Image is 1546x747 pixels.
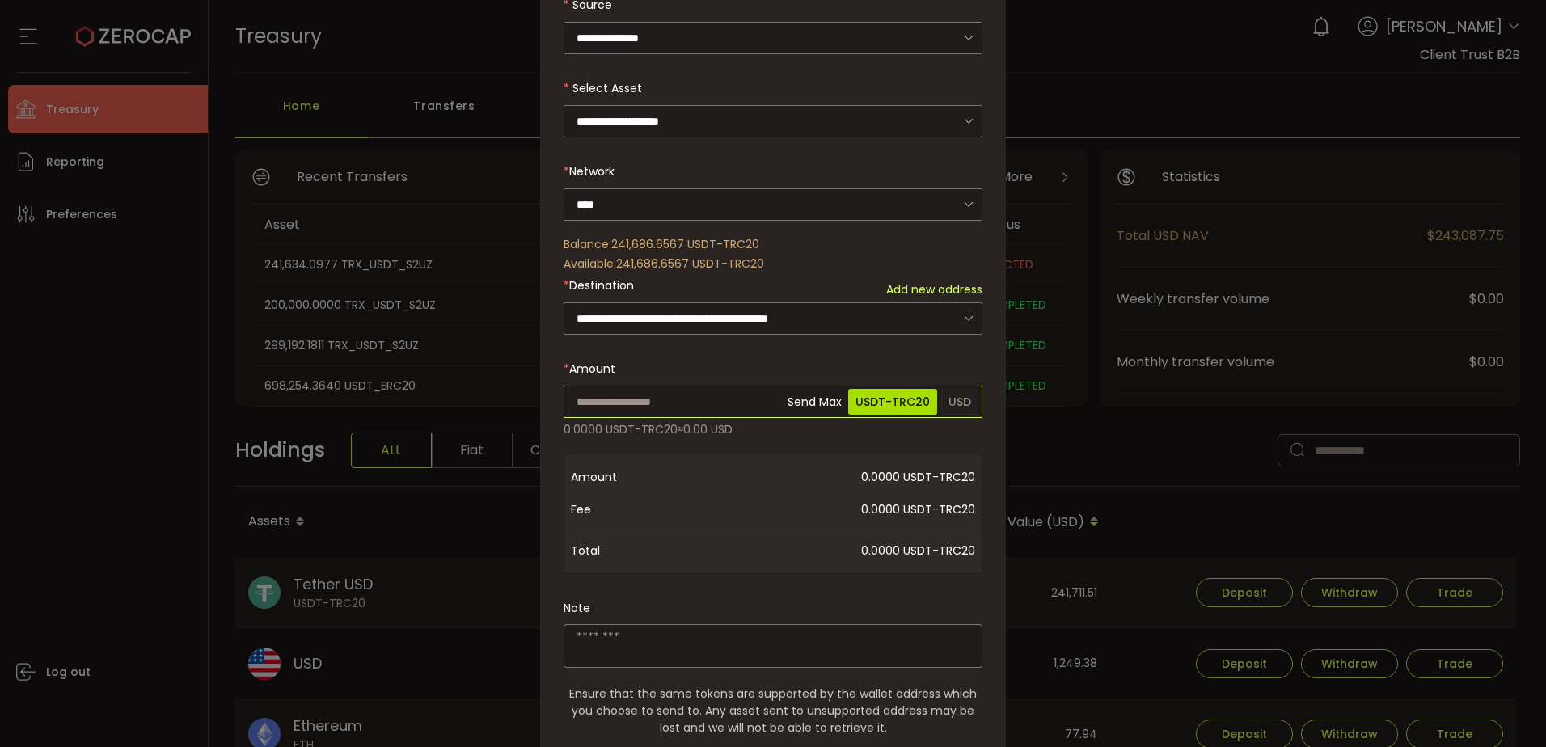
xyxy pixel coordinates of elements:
[700,461,975,493] span: 0.0000 USDT-TRC20
[886,281,982,298] span: Add new address
[683,421,733,437] span: 0.00 USD
[564,686,982,736] span: Ensure that the same tokens are supported by the wallet address which you choose to send to. Any ...
[848,389,937,415] span: USDT-TRC20
[564,600,590,616] label: Note
[564,421,678,437] span: 0.0000 USDT-TRC20
[785,386,844,418] span: Send Max
[941,389,978,415] span: USD
[678,421,683,437] span: ≈
[700,493,975,525] span: 0.0000 USDT-TRC20
[569,361,615,377] span: Amount
[1465,669,1546,747] iframe: Chat Widget
[571,493,700,525] span: Fee
[569,163,615,179] span: Network
[571,534,700,567] span: Total
[569,277,634,293] span: Destination
[571,461,700,493] span: Amount
[564,255,616,272] span: Available:
[564,236,611,252] span: Balance:
[611,236,759,252] span: 241,686.6567 USDT-TRC20
[616,255,764,272] span: 241,686.6567 USDT-TRC20
[700,534,975,567] span: 0.0000 USDT-TRC20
